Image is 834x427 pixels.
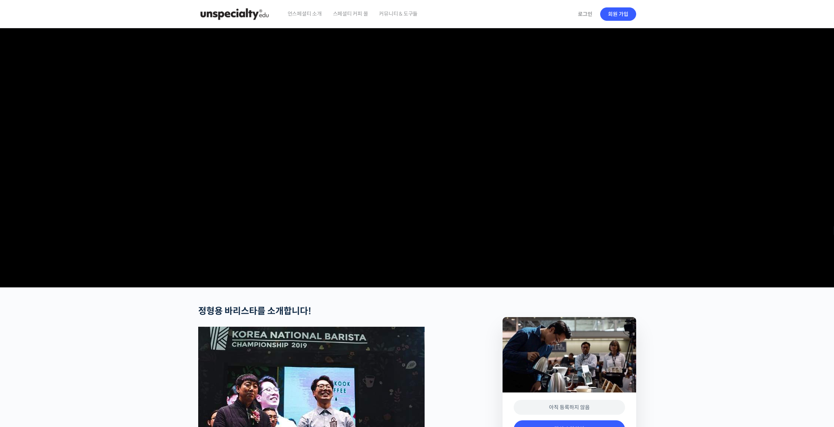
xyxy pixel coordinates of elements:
[573,6,597,23] a: 로그인
[600,7,636,21] a: 회원 가입
[514,400,625,415] div: 아직 등록하지 않음
[198,306,311,317] strong: 정형용 바리스타를 소개합니다!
